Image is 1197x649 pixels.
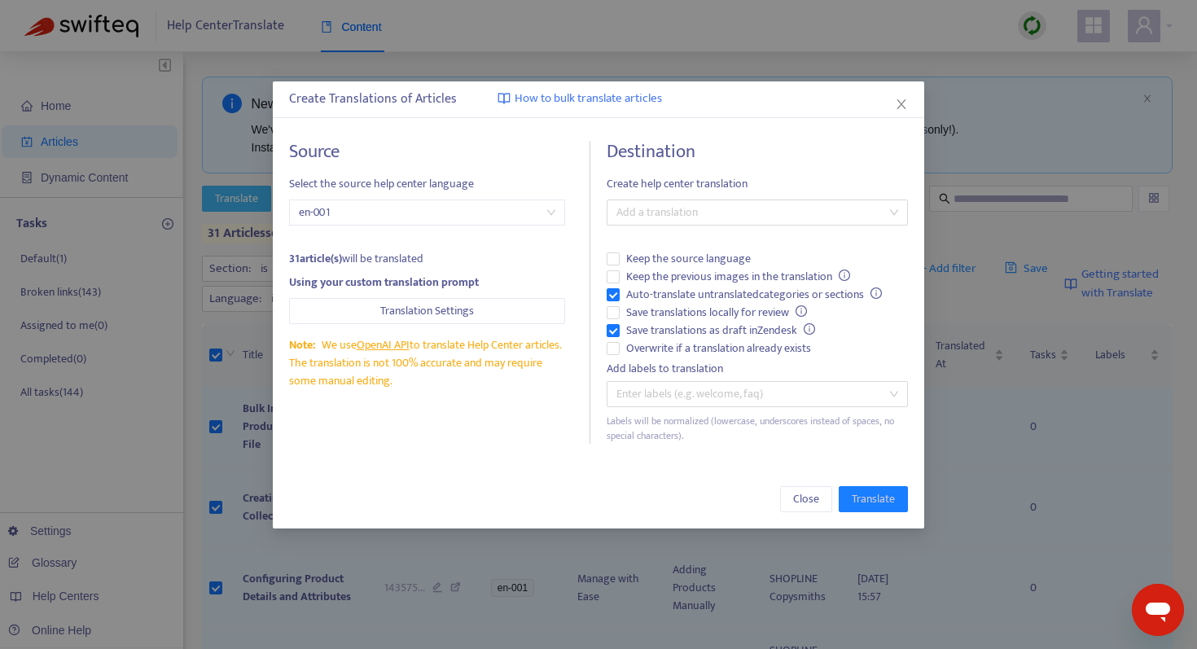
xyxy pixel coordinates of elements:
[620,340,818,357] span: Overwrite if a translation already exists
[620,286,888,304] span: Auto-translate untranslated categories or sections
[289,298,565,324] button: Translation Settings
[780,486,832,512] button: Close
[796,305,807,317] span: info-circle
[607,175,908,193] span: Create help center translation
[299,200,555,225] span: en-001
[620,322,822,340] span: Save translations as draft in Zendesk
[607,360,908,378] div: Add labels to translation
[1132,584,1184,636] iframe: メッセージングウィンドウの起動ボタン、進行中の会話
[607,414,908,445] div: Labels will be normalized (lowercase, underscores instead of spaces, no special characters).
[839,486,908,512] button: Translate
[289,249,342,268] strong: 31 article(s)
[289,274,565,292] div: Using your custom translation prompt
[289,90,908,109] div: Create Translations of Articles
[515,90,662,108] span: How to bulk translate articles
[870,287,882,299] span: info-circle
[793,490,819,508] span: Close
[498,90,662,108] a: How to bulk translate articles
[380,302,474,320] span: Translation Settings
[289,141,565,163] h4: Source
[620,268,857,286] span: Keep the previous images in the translation
[289,335,315,354] span: Note:
[498,92,511,105] img: image-link
[289,175,565,193] span: Select the source help center language
[289,336,565,390] div: We use to translate Help Center articles. The translation is not 100% accurate and may require so...
[892,95,910,113] button: Close
[895,98,908,111] span: close
[357,335,410,354] a: OpenAI API
[839,270,850,281] span: info-circle
[620,304,813,322] span: Save translations locally for review
[804,323,815,335] span: info-circle
[620,250,757,268] span: Keep the source language
[607,141,908,163] h4: Destination
[289,250,565,268] div: will be translated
